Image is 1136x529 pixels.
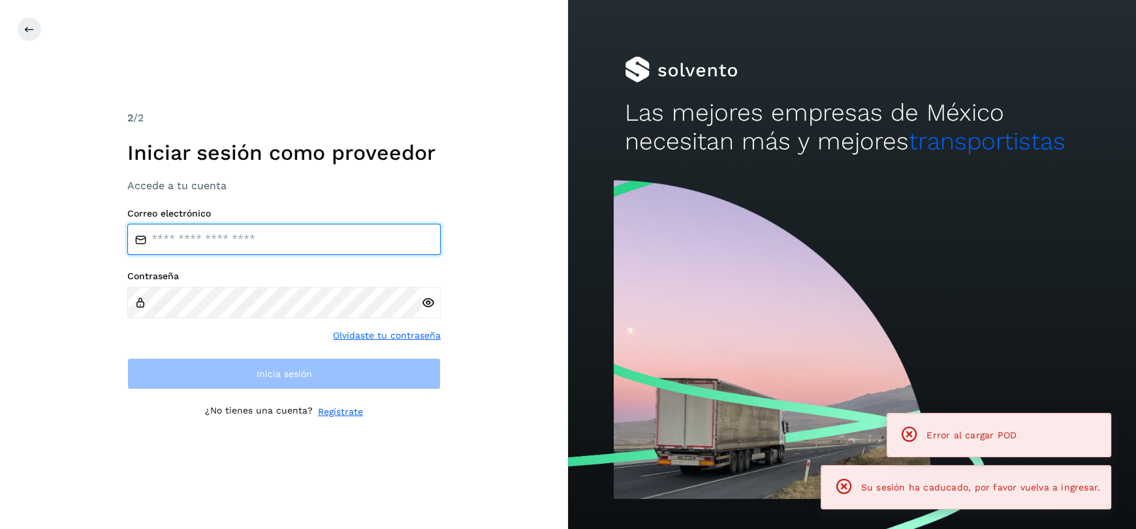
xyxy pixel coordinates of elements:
[205,405,313,419] p: ¿No tienes una cuenta?
[127,358,441,389] button: Inicia sesión
[625,98,1079,157] h2: Las mejores empresas de México necesitan más y mejores
[257,369,312,378] span: Inicia sesión
[926,430,1017,440] span: Error al cargar POD
[127,140,441,165] h1: Iniciar sesión como proveedor
[909,127,1065,155] span: transportistas
[333,329,441,342] a: Olvidaste tu contraseña
[127,208,441,219] label: Correo electrónico
[318,405,363,419] a: Regístrate
[127,112,133,124] span: 2
[127,110,441,126] div: /2
[127,271,441,282] label: Contraseña
[861,482,1100,492] span: Su sesión ha caducado, por favor vuelva a ingresar.
[127,179,441,192] h3: Accede a tu cuenta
